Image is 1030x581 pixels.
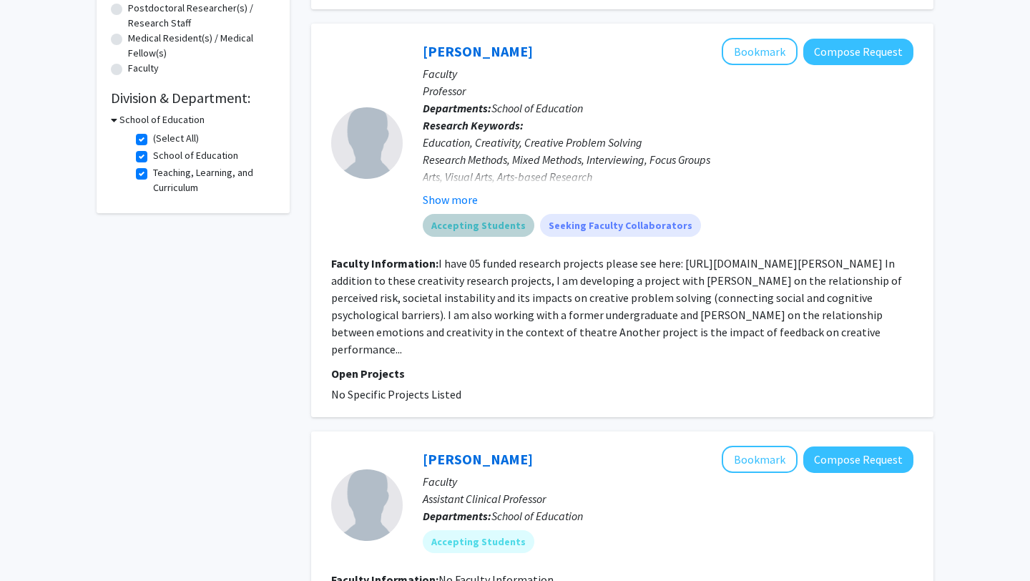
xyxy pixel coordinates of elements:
p: Professor [423,82,913,99]
h2: Division & Department: [111,89,275,107]
b: Departments: [423,101,491,115]
mat-chip: Accepting Students [423,214,534,237]
p: Faculty [423,65,913,82]
label: School of Education [153,148,238,163]
button: Compose Request to Colin Hennessy Elliott [803,446,913,473]
b: Research Keywords: [423,118,524,132]
p: Open Projects [331,365,913,382]
b: Faculty Information: [331,256,438,270]
label: Teaching, Learning, and Curriculum [153,165,272,195]
span: School of Education [491,101,583,115]
mat-chip: Accepting Students [423,530,534,553]
button: Add Jen Katz-Buonincontro to Bookmarks [722,38,798,65]
button: Compose Request to Jen Katz-Buonincontro [803,39,913,65]
iframe: Chat [11,517,61,570]
span: No Specific Projects Listed [331,387,461,401]
div: Education, Creativity, Creative Problem Solving Research Methods, Mixed Methods, Interviewing, Fo... [423,134,913,202]
h3: School of Education [119,112,205,127]
p: Faculty [423,473,913,490]
a: [PERSON_NAME] [423,42,533,60]
label: Postdoctoral Researcher(s) / Research Staff [128,1,275,31]
button: Show more [423,191,478,208]
span: School of Education [491,509,583,523]
label: Medical Resident(s) / Medical Fellow(s) [128,31,275,61]
p: Assistant Clinical Professor [423,490,913,507]
label: (Select All) [153,131,199,146]
b: Departments: [423,509,491,523]
button: Add Colin Hennessy Elliott to Bookmarks [722,446,798,473]
a: [PERSON_NAME] [423,450,533,468]
fg-read-more: I have 05 funded research projects please see here: [URL][DOMAIN_NAME][PERSON_NAME] In addition t... [331,256,902,356]
label: Faculty [128,61,159,76]
mat-chip: Seeking Faculty Collaborators [540,214,701,237]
